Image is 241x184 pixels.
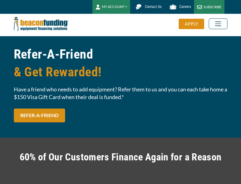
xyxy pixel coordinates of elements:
h1: Refer-A-Friend [14,45,227,81]
span: Contact Us [145,5,161,9]
button: Toggle navigation [209,18,227,29]
img: Beacon Funding Careers [168,2,178,12]
a: Contact Us [130,2,165,12]
a: Careers [165,2,194,12]
a: APPLY [179,19,209,29]
img: Beacon Funding chat [133,2,144,12]
span: Have a friend who needs to add equipment? Refer them to us and you can each take home a $150 Visa... [14,86,227,101]
div: APPLY [179,19,204,29]
span: Careers [179,5,191,9]
span: & Get Rewarded! [14,63,227,81]
h2: 60% of Our Customers Finance Again for a Reason [14,150,227,164]
img: Beacon Funding Corporation logo [14,14,68,34]
a: REFER-A-FRIEND [14,109,65,122]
